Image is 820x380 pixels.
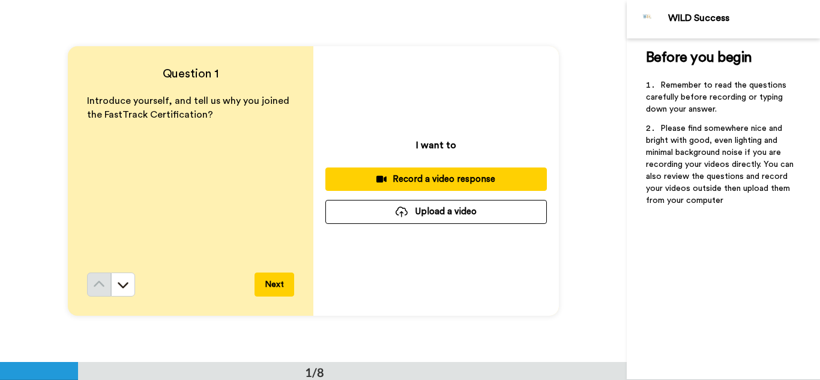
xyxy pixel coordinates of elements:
[87,96,292,119] span: Introduce yourself, and tell us why you joined the FastTrack Certification?
[646,124,796,205] span: Please find somewhere nice and bright with good, even lighting and minimal background noise if yo...
[668,13,819,24] div: WILD Success
[646,81,789,113] span: Remember to read the questions carefully before recording or typing down your answer.
[325,167,547,191] button: Record a video response
[255,273,294,297] button: Next
[335,173,537,185] div: Record a video response
[87,65,294,82] h4: Question 1
[325,200,547,223] button: Upload a video
[646,50,752,65] span: Before you begin
[416,138,456,152] p: I want to
[633,5,662,34] img: Profile Image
